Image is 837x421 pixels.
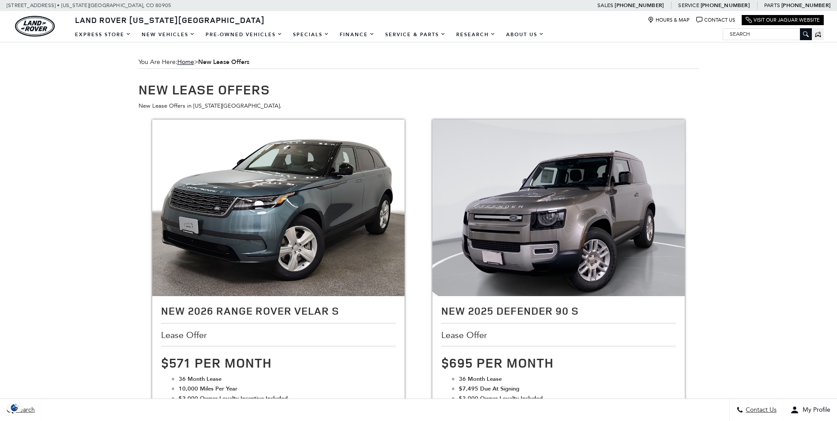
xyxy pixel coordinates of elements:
[15,16,55,37] a: land-rover
[70,27,136,42] a: EXPRESS STORE
[380,27,451,42] a: Service & Parts
[701,2,750,9] a: [PHONE_NUMBER]
[15,16,55,37] img: Land Rover
[75,15,265,25] span: Land Rover [US_STATE][GEOGRAPHIC_DATA]
[161,353,272,372] span: $571 per month
[764,2,780,8] span: Parts
[696,17,735,23] a: Contact Us
[177,58,249,66] span: >
[432,120,685,309] img: New 2025 Defender 90 S
[441,353,554,372] span: $695 per month
[784,399,837,421] button: Open user profile menu
[139,82,699,97] h1: New Lease Offers
[459,395,543,402] strong: $3,000 Owner Loyalty Included
[4,403,25,412] img: Opt-Out Icon
[179,385,237,393] strong: 10,000 Miles Per Year
[7,2,171,8] a: [STREET_ADDRESS] • [US_STATE][GEOGRAPHIC_DATA], CO 80905
[139,56,699,69] div: Breadcrumbs
[139,101,699,111] p: New Lease Offers in [US_STATE][GEOGRAPHIC_DATA].
[799,406,830,414] span: My Profile
[781,2,830,9] a: [PHONE_NUMBER]
[441,330,489,340] span: Lease Offer
[179,375,221,383] span: 36 Month Lease
[459,375,502,383] span: 36 Month Lease
[723,29,811,39] input: Search
[288,27,334,42] a: Specials
[334,27,380,42] a: Finance
[177,58,194,66] a: Home
[501,27,549,42] a: About Us
[746,17,820,23] a: Visit Our Jaguar Website
[678,2,699,8] span: Service
[451,27,501,42] a: Research
[459,385,519,393] strong: $7,495 Due At Signing
[136,27,200,42] a: New Vehicles
[200,27,288,42] a: Pre-Owned Vehicles
[70,27,549,42] nav: Main Navigation
[743,406,777,414] span: Contact Us
[441,305,676,316] h2: New 2025 Defender 90 S
[648,17,690,23] a: Hours & Map
[152,120,405,309] img: New 2026 Range Rover Velar S
[198,58,249,66] strong: New Lease Offers
[70,15,270,25] a: Land Rover [US_STATE][GEOGRAPHIC_DATA]
[4,403,25,412] section: Click to Open Cookie Consent Modal
[615,2,664,9] a: [PHONE_NUMBER]
[139,56,699,69] span: You Are Here:
[161,330,209,340] span: Lease Offer
[597,2,613,8] span: Sales
[161,305,396,316] h2: New 2026 Range Rover Velar S
[179,395,288,402] strong: $2,000 Owner Loyalty Incentive Included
